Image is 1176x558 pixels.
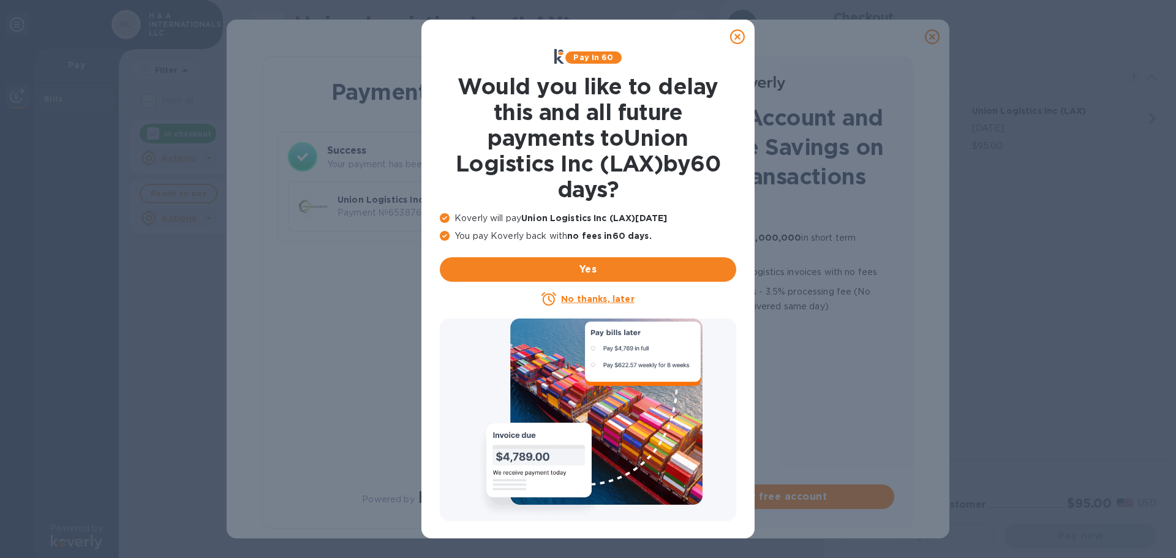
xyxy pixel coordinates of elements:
[420,491,471,506] img: Logo
[561,294,634,304] u: No thanks, later
[473,206,535,219] p: $545.00
[440,212,736,225] p: Koverly will pay
[440,74,736,202] h1: Would you like to delay this and all future payments to Union Logistics Inc (LAX) by 60 days ?
[734,76,785,91] img: Logo
[337,206,469,219] p: Payment № 65387679
[643,267,739,277] b: 60 more days to pay
[440,257,736,282] button: Yes
[643,319,894,333] p: No transaction limit
[282,77,551,107] h1: Payment Result
[450,262,726,277] span: Yes
[643,265,894,279] p: all logistics invoices with no fees
[747,233,801,243] b: $1,000,000
[625,103,894,191] h1: Create an Account and Unlock Fee Savings on Future Transactions
[327,158,545,171] p: Your payment has been completed.
[327,143,545,158] h3: Success
[573,53,613,62] b: Pay in 60
[643,284,894,314] p: for Credit cards - 3.5% processing fee (No transaction limit, funds delivered same day)
[643,287,690,296] b: Lower fee
[643,213,734,223] b: No transaction fees
[643,230,894,260] p: Quick approval for up to in short term financing
[635,489,884,504] span: Create your free account
[337,194,469,206] p: Union Logistics Inc (LAX)
[625,484,894,509] button: Create your free account
[521,213,667,223] b: Union Logistics Inc (LAX) [DATE]
[567,231,651,241] b: no fees in 60 days .
[362,493,414,506] p: Powered by
[440,230,736,243] p: You pay Koverly back with
[473,195,498,205] b: Total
